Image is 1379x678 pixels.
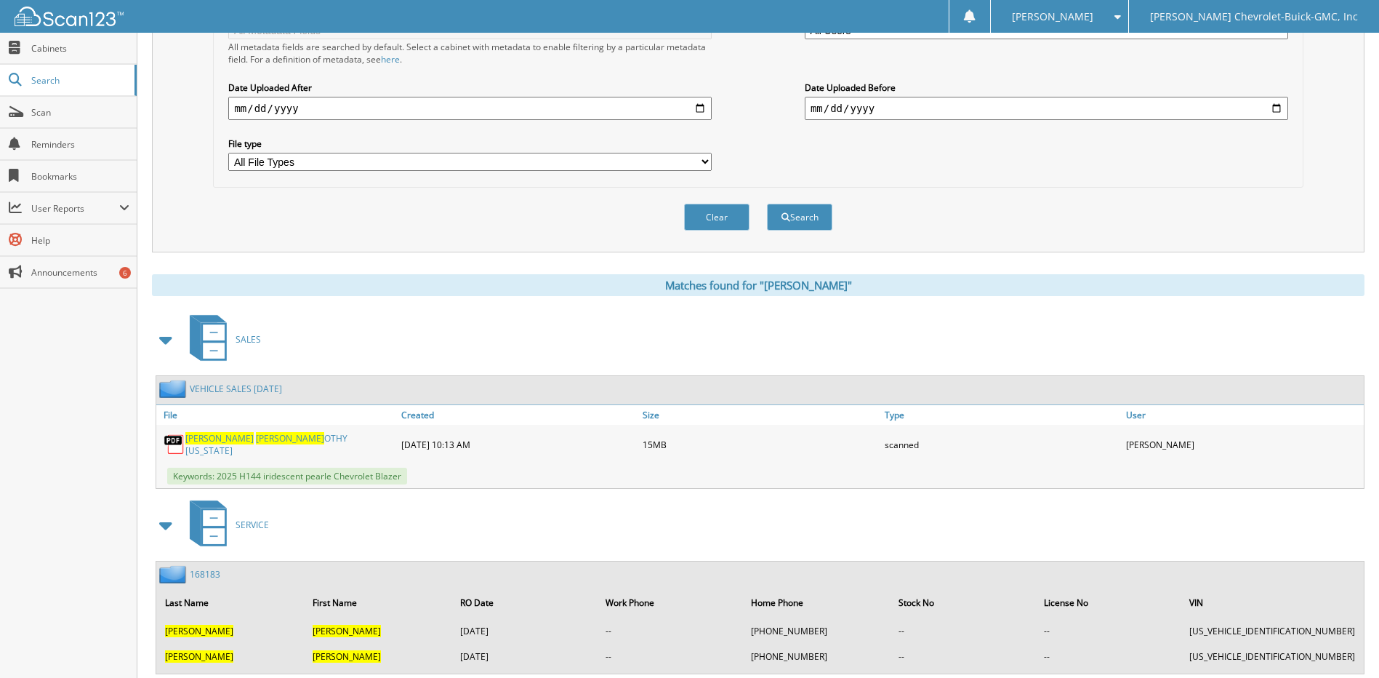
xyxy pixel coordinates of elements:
a: Size [639,405,880,425]
span: [PERSON_NAME] [1012,12,1093,21]
label: Date Uploaded After [228,81,712,94]
span: Bookmarks [31,170,129,183]
div: [DATE] 10:13 AM [398,428,639,460]
td: [PHONE_NUMBER] [744,619,890,643]
img: scan123-logo-white.svg [15,7,124,26]
span: [PERSON_NAME] [313,650,381,663]
button: Search [767,204,832,231]
td: [US_VEHICLE_IDENTIFICATION_NUMBER] [1182,619,1362,643]
a: SALES [181,311,261,368]
span: Cabinets [31,42,129,55]
img: folder2.png [159,380,190,398]
div: All metadata fields are searched by default. Select a cabinet with metadata to enable filtering b... [228,41,712,65]
a: Type [881,405,1122,425]
a: 168183 [190,568,220,581]
input: end [805,97,1288,120]
td: [PHONE_NUMBER] [744,645,890,669]
span: [PERSON_NAME] [165,650,233,663]
td: [DATE] [453,645,597,669]
iframe: Chat Widget [1306,608,1379,678]
td: [US_VEHICLE_IDENTIFICATION_NUMBER] [1182,645,1362,669]
th: Home Phone [744,588,890,618]
span: Keywords: 2025 H144 iridescent pearle Chevrolet Blazer [167,468,407,484]
div: [PERSON_NAME] [1122,428,1364,460]
th: Stock No [891,588,1035,618]
span: [PERSON_NAME] [313,625,381,637]
span: [PERSON_NAME] [165,625,233,637]
span: Scan [31,106,129,119]
a: VEHICLE SALES [DATE] [190,383,282,395]
th: Work Phone [598,588,742,618]
button: Clear [684,204,749,231]
th: RO Date [453,588,597,618]
a: Created [398,405,639,425]
span: Announcements [31,266,129,279]
label: Date Uploaded Before [805,81,1288,94]
a: SERVICE [181,496,269,554]
th: VIN [1182,588,1362,618]
div: scanned [881,428,1122,460]
td: [DATE] [453,619,597,643]
img: PDF.png [164,434,185,455]
a: File [156,405,398,425]
a: [PERSON_NAME] [PERSON_NAME]OTHY [US_STATE] [185,432,394,457]
td: -- [598,645,742,669]
span: SERVICE [236,519,269,531]
div: 6 [119,267,131,279]
div: 15MB [639,428,880,460]
span: Help [31,234,129,247]
div: Matches found for "[PERSON_NAME]" [152,274,1364,296]
span: [PERSON_NAME] [185,432,254,444]
img: folder2.png [159,565,190,583]
td: -- [1037,645,1181,669]
span: User Reports [31,202,119,215]
span: [PERSON_NAME] Chevrolet-Buick-GMC, Inc [1150,12,1358,21]
th: First Name [305,588,451,618]
span: [PERSON_NAME] [256,432,324,444]
td: -- [1037,619,1181,643]
label: File type [228,137,712,150]
th: License No [1037,588,1181,618]
span: SALES [236,333,261,346]
th: Last Name [158,588,304,618]
a: here [381,53,400,65]
span: Reminders [31,138,129,151]
td: -- [598,619,742,643]
a: User [1122,405,1364,425]
span: Search [31,74,127,87]
input: start [228,97,712,120]
td: -- [891,645,1035,669]
td: -- [891,619,1035,643]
